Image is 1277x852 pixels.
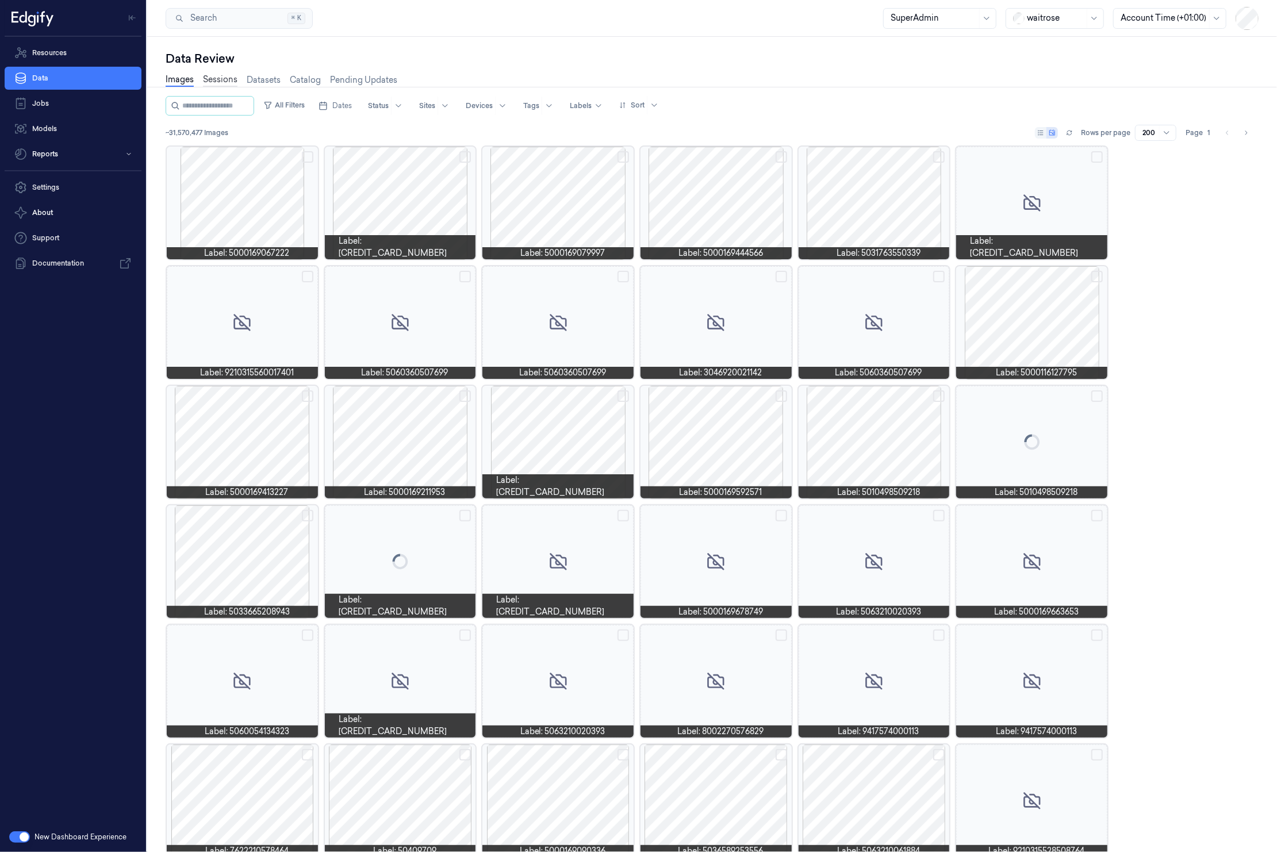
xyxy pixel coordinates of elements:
[166,8,313,29] button: Search⌘K
[776,510,787,521] button: Select row
[5,41,141,64] a: Resources
[247,74,281,86] a: Datasets
[776,151,787,163] button: Select row
[332,101,352,111] span: Dates
[186,12,217,24] span: Search
[1091,151,1103,163] button: Select row
[361,367,448,379] span: Label: 5060360507699
[5,67,141,90] a: Data
[837,486,920,498] span: Label: 5010498509218
[1091,749,1103,761] button: Select row
[496,474,629,498] span: Label: [CREDIT_CARD_NUMBER]
[933,630,945,641] button: Select row
[933,749,945,761] button: Select row
[302,151,313,163] button: Select row
[677,726,764,738] span: Label: 8002270576829
[1186,128,1203,138] span: Page
[970,235,1103,259] span: Label: [CREDIT_CARD_NUMBER]
[123,9,141,27] button: Toggle Navigation
[204,606,290,618] span: Label: 5033665208943
[618,271,629,282] button: Select row
[339,713,471,738] span: Label: [CREDIT_CARD_NUMBER]
[166,74,194,87] a: Images
[290,74,321,86] a: Catalog
[364,486,445,498] span: Label: 5000169211953
[339,235,471,259] span: Label: [CREDIT_CARD_NUMBER]
[1238,125,1254,141] button: Go to next page
[1207,128,1210,138] span: 1
[618,510,629,521] button: Select row
[5,176,141,199] a: Settings
[618,390,629,402] button: Select row
[459,151,471,163] button: Select row
[1091,630,1103,641] button: Select row
[1081,128,1130,138] p: Rows per page
[994,606,1079,618] span: Label: 5000169663653
[996,726,1077,738] span: Label: 9417574000113
[203,74,237,87] a: Sessions
[302,390,313,402] button: Select row
[835,367,922,379] span: Label: 5060360507699
[5,143,141,166] button: Reports
[838,726,919,738] span: Label: 9417574000113
[302,630,313,641] button: Select row
[776,390,787,402] button: Select row
[339,594,471,618] span: Label: [CREDIT_CARD_NUMBER]
[302,271,313,282] button: Select row
[314,97,356,115] button: Dates
[678,247,763,259] span: Label: 5000169444566
[205,726,289,738] span: Label: 5060054134323
[5,92,141,115] a: Jobs
[995,486,1078,498] span: Label: 5010498509218
[837,247,921,259] span: Label: 5031763550339
[330,74,397,86] a: Pending Updates
[678,606,763,618] span: Label: 5000169678749
[1220,125,1254,141] nav: pagination
[302,749,313,761] button: Select row
[1091,271,1103,282] button: Select row
[520,726,605,738] span: Label: 5063210020393
[933,390,945,402] button: Select row
[459,390,471,402] button: Select row
[5,201,141,224] button: About
[776,749,787,761] button: Select row
[166,51,1259,67] div: Data Review
[679,367,762,379] span: Label: 3046920021142
[776,271,787,282] button: Select row
[459,510,471,521] button: Select row
[302,510,313,521] button: Select row
[205,486,288,498] span: Label: 5000169413227
[933,510,945,521] button: Select row
[259,96,309,114] button: All Filters
[836,606,921,618] span: Label: 5063210020393
[1091,510,1103,521] button: Select row
[5,227,141,250] a: Support
[5,252,141,275] a: Documentation
[519,367,606,379] span: Label: 5060360507699
[520,247,605,259] span: Label: 5000169079997
[1091,390,1103,402] button: Select row
[166,128,228,138] span: ~31,570,477 Images
[496,594,629,618] span: Label: [CREDIT_CARD_NUMBER]
[933,271,945,282] button: Select row
[776,630,787,641] button: Select row
[618,749,629,761] button: Select row
[933,151,945,163] button: Select row
[459,271,471,282] button: Select row
[679,486,762,498] span: Label: 5000169592571
[459,749,471,761] button: Select row
[618,151,629,163] button: Select row
[204,247,289,259] span: Label: 5000169067222
[459,630,471,641] button: Select row
[5,117,141,140] a: Models
[200,367,294,379] span: Label: 9210315560017401
[996,367,1077,379] span: Label: 5000116127795
[618,630,629,641] button: Select row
